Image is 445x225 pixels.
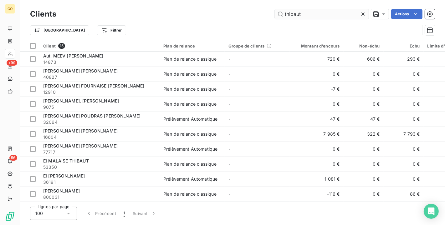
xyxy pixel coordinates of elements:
[43,68,118,73] span: [PERSON_NAME] [PERSON_NAME]
[163,191,217,197] div: Plan de relance classique
[124,210,125,217] span: 1
[384,202,424,217] td: 124 €
[290,187,344,202] td: -116 €
[290,202,344,217] td: 124 €
[43,59,156,65] span: 14873
[5,4,15,14] div: CO
[43,194,156,200] span: 800031
[228,131,230,137] span: -
[43,104,156,110] span: 9075
[129,207,161,220] button: Suivant
[9,155,17,161] span: 56
[387,43,420,48] div: Échu
[82,207,120,220] button: Précédent
[97,25,126,35] button: Filtrer
[384,172,424,187] td: 0 €
[43,158,89,163] span: EI MALAISE THIBAUT
[163,131,217,137] div: Plan de relance classique
[43,188,80,193] span: [PERSON_NAME]
[43,89,156,95] span: 12910
[228,116,230,122] span: -
[290,67,344,82] td: 0 €
[163,116,217,122] div: Prélèvement Automatique
[5,211,15,221] img: Logo LeanPay
[163,176,217,182] div: Prélèvement Automatique
[30,8,56,20] h3: Clients
[35,210,43,217] span: 100
[290,142,344,157] td: 0 €
[344,82,384,97] td: 0 €
[424,204,439,219] div: Open Intercom Messenger
[384,157,424,172] td: 0 €
[290,112,344,127] td: 47 €
[163,86,217,92] div: Plan de relance classique
[290,82,344,97] td: -7 €
[43,43,56,48] span: Client
[43,74,156,80] span: 40827
[43,173,85,178] span: EI [PERSON_NAME]
[290,172,344,187] td: 1 081 €
[228,146,230,152] span: -
[290,52,344,67] td: 720 €
[43,98,119,103] span: [PERSON_NAME]. [PERSON_NAME]
[58,43,65,49] span: 15
[384,52,424,67] td: 293 €
[43,113,141,118] span: [PERSON_NAME] POUDRAS [PERSON_NAME]
[228,43,265,48] span: Groupe de clients
[344,187,384,202] td: 0 €
[344,97,384,112] td: 0 €
[163,161,217,167] div: Plan de relance classique
[228,176,230,182] span: -
[344,112,384,127] td: 47 €
[228,101,230,107] span: -
[43,149,156,155] span: 77717
[384,142,424,157] td: 0 €
[7,60,17,66] span: +99
[163,71,217,77] div: Plan de relance classique
[163,56,217,62] div: Plan de relance classique
[344,127,384,142] td: 322 €
[120,207,129,220] button: 1
[344,172,384,187] td: 0 €
[344,52,384,67] td: 606 €
[30,25,89,35] button: [GEOGRAPHIC_DATA]
[228,86,230,92] span: -
[344,67,384,82] td: 0 €
[228,71,230,77] span: -
[344,142,384,157] td: 0 €
[163,43,221,48] div: Plan de relance
[384,82,424,97] td: 0 €
[43,134,156,140] span: 16604
[228,56,230,62] span: -
[163,146,217,152] div: Prélèvement Automatique
[228,161,230,167] span: -
[384,97,424,112] td: 0 €
[43,179,156,185] span: 36191
[347,43,380,48] div: Non-échu
[43,53,103,58] span: Aut. MEEV [PERSON_NAME]
[43,119,156,125] span: 32064
[228,191,230,197] span: -
[43,164,156,170] span: 53350
[384,112,424,127] td: 0 €
[344,202,384,217] td: 0 €
[384,67,424,82] td: 0 €
[384,127,424,142] td: 7 793 €
[163,101,217,107] div: Plan de relance classique
[391,9,422,19] button: Actions
[43,128,118,133] span: [PERSON_NAME] [PERSON_NAME]
[43,143,118,148] span: [PERSON_NAME] [PERSON_NAME]
[344,157,384,172] td: 0 €
[290,157,344,172] td: 0 €
[275,9,369,19] input: Rechercher
[290,97,344,112] td: 0 €
[384,187,424,202] td: 86 €
[294,43,340,48] div: Montant d'encours
[290,127,344,142] td: 7 985 €
[43,83,145,88] span: [PERSON_NAME] FOURNAISE [PERSON_NAME]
